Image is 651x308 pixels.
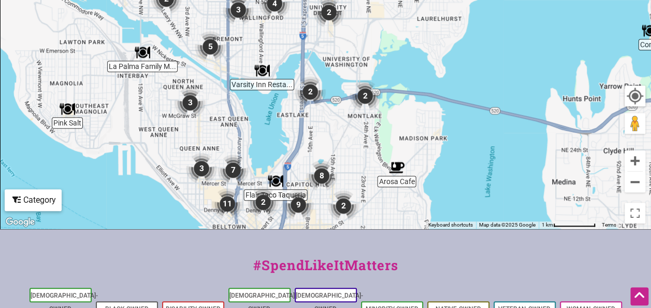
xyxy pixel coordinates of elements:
div: 3 [186,153,217,184]
div: Category [6,190,61,210]
div: Scroll Back to Top [630,287,648,305]
div: 2 [350,80,381,111]
span: Map data ©2025 Google [479,222,536,228]
div: Filter by category [5,189,62,211]
div: Pink Salt [60,101,75,117]
span: 1 km [542,222,553,228]
div: 2 [328,190,359,221]
div: 9 [283,189,314,220]
div: La Palma Family Mexican Restaurant [135,45,150,60]
div: Flair Taco Taqueria [268,173,283,189]
div: 11 [212,188,243,219]
button: Keyboard shortcuts [428,221,473,229]
button: Zoom in [625,150,645,171]
button: Map Scale: 1 km per 78 pixels [539,221,599,229]
button: Your Location [625,86,645,106]
button: Zoom out [625,172,645,192]
button: Drag Pegman onto the map to open Street View [625,113,645,134]
a: Open this area in Google Maps (opens a new window) [3,215,37,229]
div: 2 [295,76,326,107]
a: Terms [602,222,616,228]
div: 8 [306,160,337,191]
div: Varsity Inn Restaurant [254,63,270,78]
div: 2 [248,187,279,218]
div: 3 [175,87,206,118]
div: 7 [218,155,249,186]
div: Arosa Cafe [389,160,404,175]
img: Google [3,215,37,229]
div: 5 [195,31,226,62]
button: Toggle fullscreen view [625,203,645,223]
